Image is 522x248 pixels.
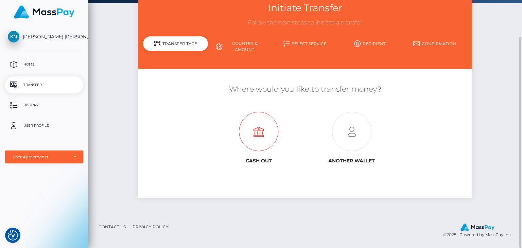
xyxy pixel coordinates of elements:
[143,36,208,51] div: Transfer Type
[8,230,18,241] img: Revisit consent button
[14,5,74,19] img: MassPay
[5,97,83,114] a: History
[5,56,83,73] a: Home
[5,76,83,93] a: Transfer
[8,59,81,70] p: Home
[130,222,171,232] a: Privacy Policy
[143,19,467,27] h3: Follow the next steps to initiate a transfer
[273,38,338,50] a: Select Service
[5,150,83,163] button: User Agreements
[8,100,81,110] p: History
[402,38,467,50] a: Confirmation
[8,230,18,241] button: Consent Preferences
[143,84,467,95] h5: Where would you like to transfer money?
[310,158,393,164] h6: Another wallet
[143,1,467,15] h3: Initiate Transfer
[13,154,68,160] div: User Agreements
[5,117,83,134] a: User Profile
[443,223,517,238] div: © 2025 , Powered by MassPay Inc.
[8,80,81,90] p: Transfer
[8,121,81,131] p: User Profile
[460,224,494,231] img: MassPay
[217,158,300,164] h6: Cash out
[5,34,83,40] span: [PERSON_NAME] [PERSON_NAME]
[208,38,273,55] a: Country & Amount
[337,38,402,50] a: Recipient
[96,222,128,232] a: Contact Us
